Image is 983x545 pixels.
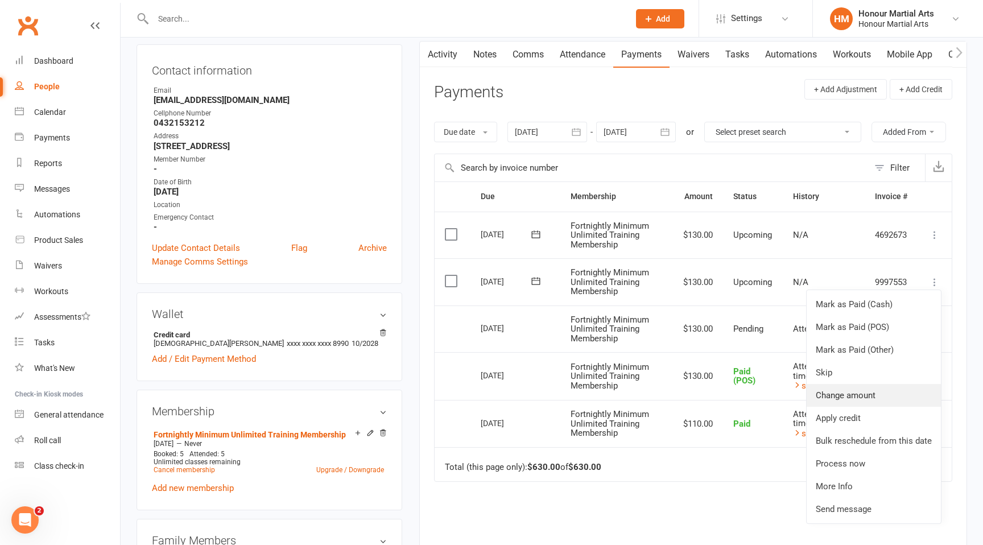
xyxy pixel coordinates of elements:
[858,9,934,19] div: Honour Martial Arts
[673,182,723,211] th: Amount
[15,202,120,228] a: Automations
[152,308,387,320] h3: Wallet
[287,339,349,348] span: xxxx xxxx xxxx 8990
[807,452,941,475] a: Process now
[793,230,808,240] span: N/A
[316,466,384,474] a: Upgrade / Downgrade
[673,352,723,400] td: $130.00
[152,329,387,349] li: [DEMOGRAPHIC_DATA][PERSON_NAME]
[830,7,853,30] div: HM
[481,225,533,243] div: [DATE]
[445,463,601,472] div: Total (this page only): of
[154,118,387,128] strong: 0432153212
[154,187,387,197] strong: [DATE]
[15,74,120,100] a: People
[154,164,387,174] strong: -
[613,42,670,68] a: Payments
[15,151,120,176] a: Reports
[152,483,234,493] a: Add new membership
[723,182,783,211] th: Status
[890,79,952,100] button: + Add Credit
[505,42,552,68] a: Comms
[152,352,256,366] a: Add / Edit Payment Method
[807,430,941,452] a: Bulk reschedule from this date
[15,228,120,253] a: Product Sales
[869,154,925,181] button: Filter
[15,304,120,330] a: Assessments
[793,381,850,391] a: show history
[807,361,941,384] a: Skip
[154,430,346,439] a: Fortnightly Minimum Unlimited Training Membership
[154,466,215,474] a: Cancel membership
[717,42,757,68] a: Tasks
[154,458,241,466] span: Unlimited classes remaining
[154,450,184,458] span: Booked: 5
[807,384,941,407] a: Change amount
[34,159,62,168] div: Reports
[865,182,918,211] th: Invoice #
[34,461,84,470] div: Class check-in
[420,42,465,68] a: Activity
[858,19,934,29] div: Honour Martial Arts
[34,364,75,373] div: What's New
[34,108,66,117] div: Calendar
[34,261,62,270] div: Waivers
[733,230,772,240] span: Upcoming
[152,255,248,269] a: Manage Comms Settings
[571,315,649,344] span: Fortnightly Minimum Unlimited Training Membership
[793,277,808,287] span: N/A
[154,141,387,151] strong: [STREET_ADDRESS]
[481,414,533,432] div: [DATE]
[890,161,910,175] div: Filter
[656,14,670,23] span: Add
[807,316,941,338] a: Mark as Paid (POS)
[154,85,387,96] div: Email
[15,125,120,151] a: Payments
[154,212,387,223] div: Emergency Contact
[154,440,174,448] span: [DATE]
[34,133,70,142] div: Payments
[15,453,120,479] a: Class kiosk mode
[435,154,869,181] input: Search by invoice number
[151,439,387,448] div: —
[865,258,918,305] td: 9997553
[15,428,120,453] a: Roll call
[481,319,533,337] div: [DATE]
[793,409,840,429] span: Attempted 3 times
[34,210,80,219] div: Automations
[571,221,649,250] span: Fortnightly Minimum Unlimited Training Membership
[807,407,941,430] a: Apply credit
[154,108,387,119] div: Cellphone Number
[673,258,723,305] td: $130.00
[154,200,387,210] div: Location
[568,462,601,472] strong: $630.00
[793,324,854,334] span: Attempted once
[152,60,387,77] h3: Contact information
[154,222,387,232] strong: -
[560,182,673,211] th: Membership
[152,405,387,418] h3: Membership
[150,11,621,27] input: Search...
[35,506,44,515] span: 2
[14,11,42,40] a: Clubworx
[872,122,946,142] button: Added From
[15,279,120,304] a: Workouts
[34,184,70,193] div: Messages
[34,410,104,419] div: General attendance
[879,42,940,68] a: Mobile App
[670,42,717,68] a: Waivers
[154,154,387,165] div: Member Number
[434,122,497,142] button: Due date
[793,361,840,381] span: Attempted 4 times
[15,330,120,356] a: Tasks
[571,267,649,296] span: Fortnightly Minimum Unlimited Training Membership
[15,402,120,428] a: General attendance kiosk mode
[757,42,825,68] a: Automations
[673,400,723,448] td: $110.00
[481,366,533,384] div: [DATE]
[189,450,225,458] span: Attended: 5
[865,212,918,259] td: 4692673
[34,56,73,65] div: Dashboard
[352,339,378,348] span: 10/2028
[733,277,772,287] span: Upcoming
